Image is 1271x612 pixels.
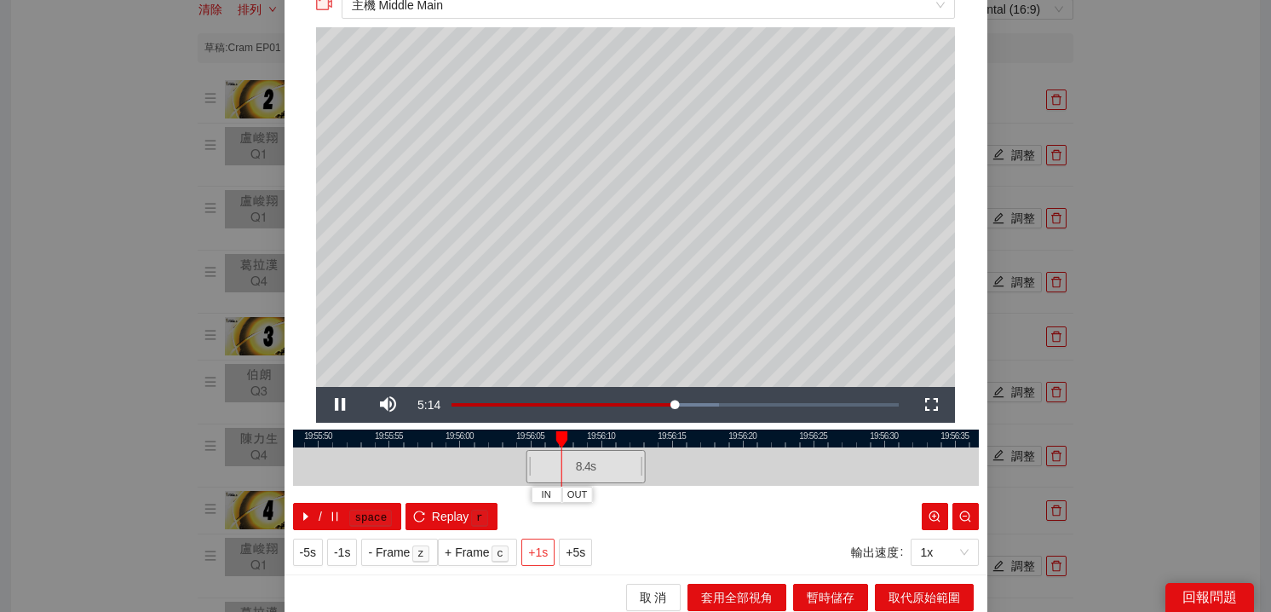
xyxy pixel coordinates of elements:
[417,398,440,412] span: 5:14
[293,539,323,566] button: -5s
[807,588,854,607] span: 暫時儲存
[528,543,548,562] span: +1s
[412,546,429,563] kbd: z
[334,543,350,562] span: -1s
[319,507,322,526] span: /
[521,539,555,566] button: +1s
[327,539,357,566] button: -1s
[368,543,410,562] span: - Frame
[451,403,899,407] div: Progress Bar
[438,539,517,566] button: + Framec
[316,387,364,423] button: Pause
[566,543,585,562] span: +5s
[300,511,312,524] span: caret-right
[851,539,911,566] label: 輸出速度
[952,503,979,530] button: zoom-out
[701,588,773,607] span: 套用全部視角
[921,540,969,565] span: 1x
[349,510,392,527] kbd: space
[526,450,646,483] div: 8.4 s
[626,584,681,611] button: 取 消
[361,539,438,566] button: - Framez
[405,503,497,530] button: reloadReplayr
[907,387,955,423] button: Fullscreen
[922,503,948,530] button: zoom-in
[531,487,561,503] button: IN
[959,511,971,524] span: zoom-out
[413,511,425,524] span: reload
[329,511,341,524] span: pause
[687,584,786,611] button: 套用全部視角
[559,539,592,566] button: +5s
[316,27,955,387] div: Video Player
[492,546,509,563] kbd: c
[567,488,588,503] span: OUT
[432,507,469,526] span: Replay
[561,487,592,503] button: OUT
[542,488,551,503] span: IN
[793,584,868,611] button: 暫時儲存
[471,510,488,527] kbd: r
[889,588,960,607] span: 取代原始範圍
[875,584,974,611] button: 取代原始範圍
[929,511,940,524] span: zoom-in
[445,543,490,562] span: + Frame
[1165,583,1254,612] div: 回報問題
[293,503,402,530] button: caret-right/pausespace
[300,543,316,562] span: -5s
[364,387,411,423] button: Mute
[640,588,667,607] span: 取 消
